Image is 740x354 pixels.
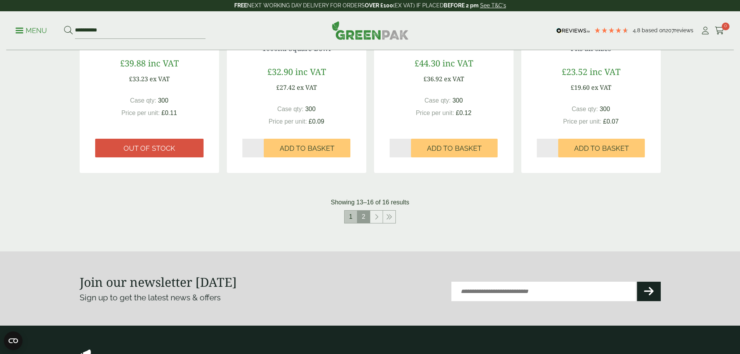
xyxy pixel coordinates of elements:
[411,139,498,157] button: Add to Basket
[268,118,307,125] span: Price per unit:
[280,144,334,153] span: Add to Basket
[453,97,463,104] span: 300
[427,144,482,153] span: Add to Basket
[574,144,629,153] span: Add to Basket
[158,97,169,104] span: 300
[148,57,179,69] span: inc VAT
[234,2,247,9] strong: FREE
[674,27,693,33] span: reviews
[444,75,464,83] span: ex VAT
[150,75,170,83] span: ex VAT
[80,291,341,304] p: Sign up to get the latest news & offers
[442,57,473,69] span: inc VAT
[722,23,730,30] span: 0
[95,139,204,157] a: Out of stock
[480,2,506,9] a: See T&C's
[267,66,293,77] span: £32.90
[129,75,148,83] span: £33.23
[600,106,610,112] span: 300
[264,139,350,157] button: Add to Basket
[124,144,175,153] span: Out of stock
[642,27,665,33] span: Based on
[563,118,601,125] span: Price per unit:
[715,27,724,35] i: Cart
[633,27,642,33] span: 4.8
[162,110,177,116] span: £0.11
[297,83,317,92] span: ex VAT
[276,83,295,92] span: £27.42
[120,57,146,69] span: £39.88
[562,66,587,77] span: £23.52
[331,198,409,207] p: Showing 13–16 of 16 results
[16,26,47,34] a: Menu
[425,97,451,104] span: Case qty:
[556,28,590,33] img: REVIEWS.io
[130,97,157,104] span: Case qty:
[423,75,442,83] span: £36.92
[365,2,393,9] strong: OVER £100
[594,27,629,34] div: 4.79 Stars
[456,110,472,116] span: £0.12
[591,83,611,92] span: ex VAT
[4,331,23,350] button: Open CMP widget
[416,110,454,116] span: Price per unit:
[332,21,409,40] img: GreenPak Supplies
[414,57,440,69] span: £44.30
[558,139,645,157] button: Add to Basket
[357,211,370,223] span: 2
[80,274,237,290] strong: Join our newsletter [DATE]
[309,118,324,125] span: £0.09
[121,110,160,116] span: Price per unit:
[277,106,304,112] span: Case qty:
[345,211,357,223] a: 1
[305,106,316,112] span: 300
[603,118,619,125] span: £0.07
[590,66,620,77] span: inc VAT
[700,27,710,35] i: My Account
[715,25,724,37] a: 0
[665,27,674,33] span: 207
[444,2,479,9] strong: BEFORE 2 pm
[16,26,47,35] p: Menu
[572,106,598,112] span: Case qty:
[295,66,326,77] span: inc VAT
[571,83,590,92] span: £19.60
